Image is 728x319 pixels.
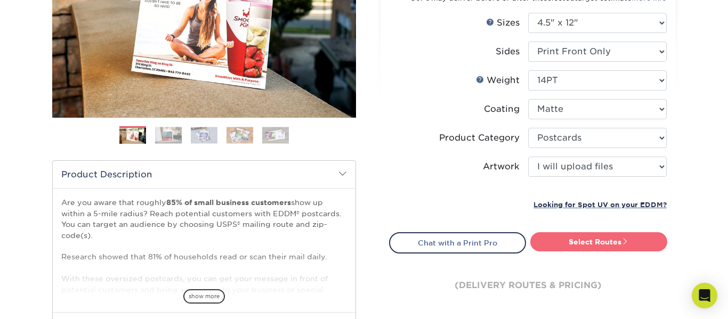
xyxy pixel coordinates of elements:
img: EDDM 01 [119,127,146,145]
div: Open Intercom Messenger [692,283,717,308]
a: Looking for Spot UV on your EDDM? [533,199,667,209]
div: Sizes [486,17,520,29]
img: EDDM 04 [227,127,253,143]
div: Sides [496,45,520,58]
a: Select Routes [530,232,667,251]
div: Weight [476,74,520,87]
h2: Product Description [53,161,355,188]
img: EDDM 03 [191,127,217,143]
div: Coating [484,103,520,116]
img: EDDM 05 [262,127,289,143]
img: EDDM 02 [155,127,182,143]
a: Chat with a Print Pro [389,232,526,253]
div: Product Category [439,132,520,144]
div: Artwork [483,160,520,173]
small: Looking for Spot UV on your EDDM? [533,201,667,209]
div: (delivery routes & pricing) [389,253,667,317]
strong: 85% of small business customers [166,198,291,207]
span: show more [183,289,225,304]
